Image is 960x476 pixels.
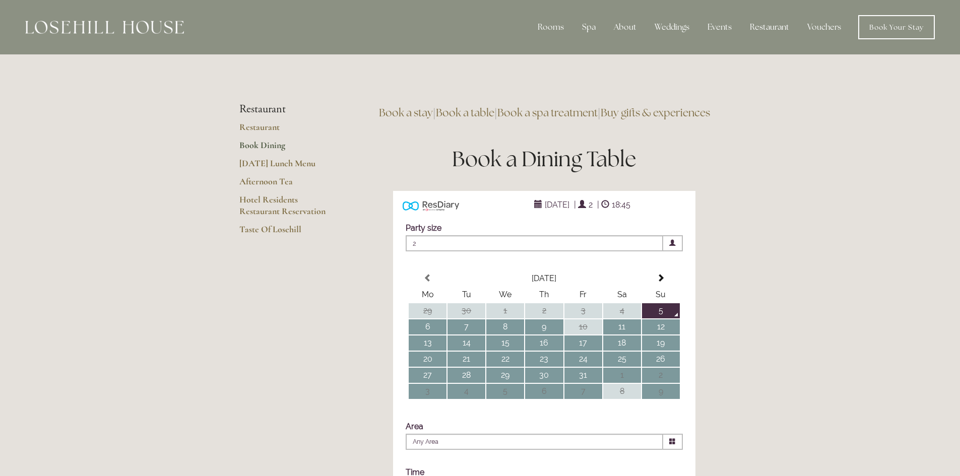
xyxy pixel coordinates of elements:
[447,368,485,383] td: 28
[601,106,710,119] a: Buy gifts & experiences
[564,303,602,318] td: 3
[597,200,599,210] span: |
[574,17,604,37] div: Spa
[406,223,441,233] label: Party size
[699,17,740,37] div: Events
[642,335,680,351] td: 19
[409,352,446,367] td: 20
[497,106,598,119] a: Book a spa treatment
[742,17,797,37] div: Restaurant
[239,158,336,176] a: [DATE] Lunch Menu
[403,198,459,213] img: Powered by ResDiary
[486,287,524,302] th: We
[542,197,572,212] span: [DATE]
[609,197,633,212] span: 18:45
[424,274,432,282] span: Previous Month
[525,384,563,399] td: 6
[409,335,446,351] td: 13
[642,303,680,318] td: 5
[564,335,602,351] td: 17
[603,287,641,302] th: Sa
[642,287,680,302] th: Su
[486,303,524,318] td: 1
[564,319,602,334] td: 10
[486,384,524,399] td: 5
[486,335,524,351] td: 15
[447,319,485,334] td: 7
[368,144,721,174] h1: Book a Dining Table
[642,352,680,367] td: 26
[525,319,563,334] td: 9
[525,335,563,351] td: 16
[239,194,336,224] a: Hotel Residents Restaurant Reservation
[447,271,641,286] th: Select Month
[447,335,485,351] td: 14
[642,384,680,399] td: 9
[239,176,336,194] a: Afternoon Tea
[409,384,446,399] td: 3
[447,303,485,318] td: 30
[564,287,602,302] th: Fr
[603,384,641,399] td: 8
[606,17,645,37] div: About
[409,287,446,302] th: Mo
[799,17,849,37] a: Vouchers
[406,235,663,251] span: 2
[447,287,485,302] th: Tu
[436,106,494,119] a: Book a table
[574,200,576,210] span: |
[379,106,433,119] a: Book a stay
[409,303,446,318] td: 29
[564,368,602,383] td: 31
[525,287,563,302] th: Th
[530,17,572,37] div: Rooms
[486,319,524,334] td: 8
[447,352,485,367] td: 21
[239,121,336,140] a: Restaurant
[564,384,602,399] td: 7
[525,303,563,318] td: 2
[603,335,641,351] td: 18
[525,368,563,383] td: 30
[603,303,641,318] td: 4
[368,103,721,123] h3: | | |
[647,17,697,37] div: Weddings
[447,384,485,399] td: 4
[603,319,641,334] td: 11
[409,319,446,334] td: 6
[603,368,641,383] td: 1
[239,103,336,116] li: Restaurant
[239,140,336,158] a: Book Dining
[586,197,595,212] span: 2
[858,15,935,39] a: Book Your Stay
[239,224,336,242] a: Taste Of Losehill
[486,368,524,383] td: 29
[603,352,641,367] td: 25
[642,319,680,334] td: 12
[657,274,665,282] span: Next Month
[486,352,524,367] td: 22
[25,21,184,34] img: Losehill House
[409,368,446,383] td: 27
[564,352,602,367] td: 24
[406,422,423,431] label: Area
[525,352,563,367] td: 23
[642,368,680,383] td: 2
